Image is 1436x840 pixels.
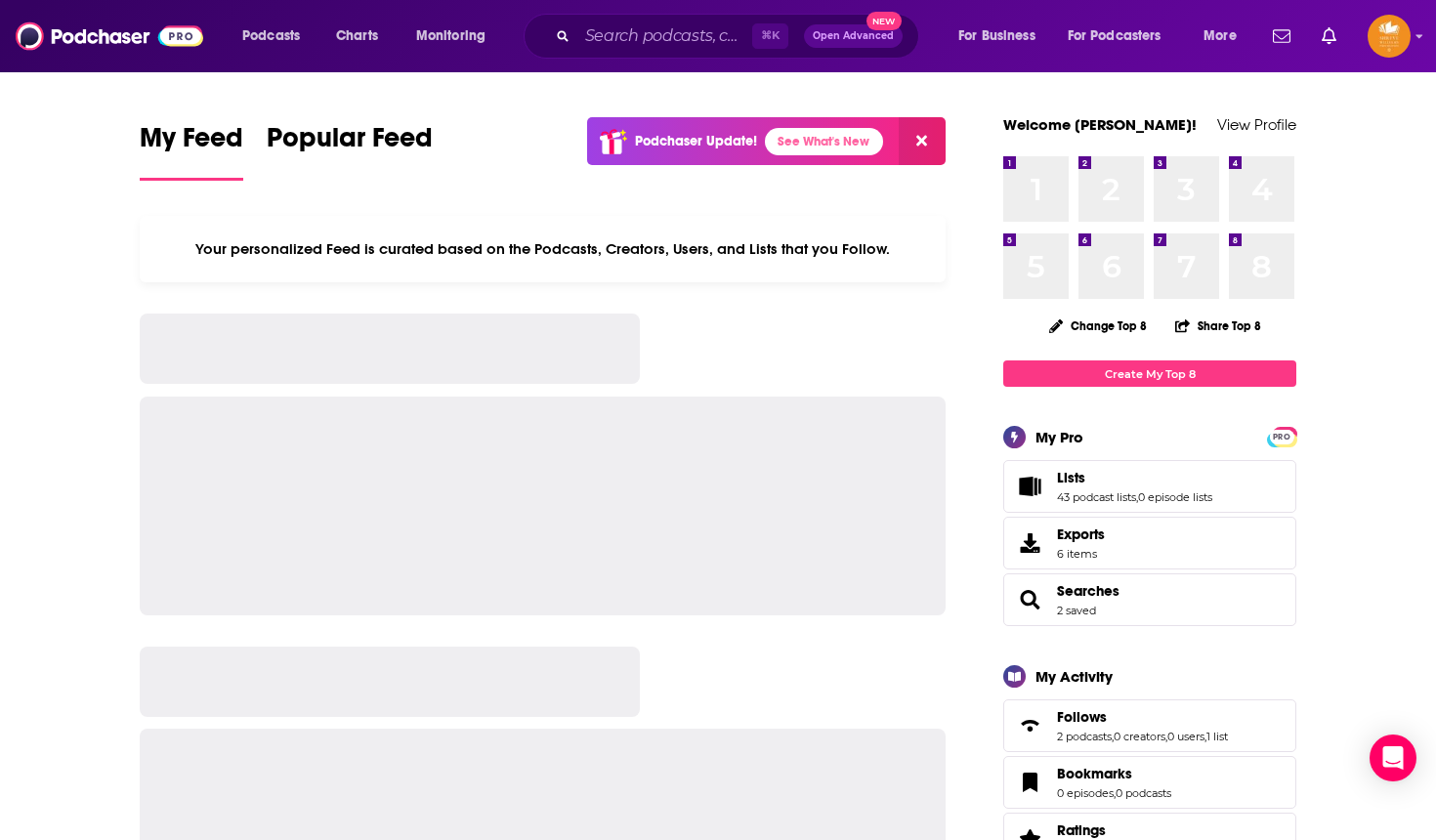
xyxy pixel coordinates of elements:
[866,12,902,30] span: New
[1057,469,1212,486] a: Lists
[542,14,938,59] div: Search podcasts, credits, & more...
[1057,708,1228,726] a: Follows
[1206,730,1228,743] a: 1 list
[1035,667,1113,686] div: My Activity
[1003,360,1296,387] a: Create My Top 8
[1368,15,1411,58] span: Logged in as ShreveWilliams
[1057,765,1132,782] span: Bookmarks
[1057,525,1105,543] span: Exports
[1112,730,1114,743] span: ,
[1010,769,1049,796] a: Bookmarks
[1204,730,1206,743] span: ,
[1010,712,1049,739] a: Follows
[1010,586,1049,613] a: Searches
[323,21,390,52] a: Charts
[1057,604,1096,617] a: 2 saved
[1116,786,1171,800] a: 0 podcasts
[1010,473,1049,500] a: Lists
[1136,490,1138,504] span: ,
[1368,15,1411,58] img: User Profile
[1057,821,1106,839] span: Ratings
[1167,730,1204,743] a: 0 users
[416,22,486,50] span: Monitoring
[945,21,1060,52] button: open menu
[267,121,433,166] span: Popular Feed
[1057,490,1136,504] a: 43 podcast lists
[336,22,378,50] span: Charts
[1165,730,1167,743] span: ,
[1057,582,1119,600] a: Searches
[1314,20,1344,53] a: Show notifications dropdown
[958,22,1035,50] span: For Business
[1204,22,1237,50] span: More
[1055,21,1190,52] button: open menu
[1003,573,1296,626] span: Searches
[1003,756,1296,809] span: Bookmarks
[1270,430,1293,444] span: PRO
[1265,20,1298,53] a: Show notifications dropdown
[140,216,946,282] div: Your personalized Feed is curated based on the Podcasts, Creators, Users, and Lists that you Follow.
[1174,307,1262,345] button: Share Top 8
[140,121,243,181] a: My Feed
[1035,428,1083,446] div: My Pro
[1270,429,1293,443] a: PRO
[1010,529,1049,557] span: Exports
[140,121,243,166] span: My Feed
[1057,765,1171,782] a: Bookmarks
[1057,786,1114,800] a: 0 episodes
[1003,115,1197,134] a: Welcome [PERSON_NAME]!
[267,121,433,181] a: Popular Feed
[577,21,752,52] input: Search podcasts, credits, & more...
[1368,15,1411,58] button: Show profile menu
[1057,730,1112,743] a: 2 podcasts
[1003,460,1296,513] span: Lists
[804,24,903,48] button: Open AdvancedNew
[1003,517,1296,569] a: Exports
[765,128,883,155] a: See What's New
[1114,730,1165,743] a: 0 creators
[1057,469,1085,486] span: Lists
[1037,314,1159,338] button: Change Top 8
[1190,21,1261,52] button: open menu
[1114,786,1116,800] span: ,
[16,18,203,55] img: Podchaser - Follow, Share and Rate Podcasts
[229,21,325,52] button: open menu
[1217,115,1296,134] a: View Profile
[1057,708,1107,726] span: Follows
[402,21,511,52] button: open menu
[1370,735,1416,781] div: Open Intercom Messenger
[1057,821,1171,839] a: Ratings
[1003,699,1296,752] span: Follows
[813,31,894,41] span: Open Advanced
[1057,547,1105,561] span: 6 items
[1068,22,1161,50] span: For Podcasters
[635,133,757,149] p: Podchaser Update!
[752,23,788,49] span: ⌘ K
[1138,490,1212,504] a: 0 episode lists
[242,22,300,50] span: Podcasts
